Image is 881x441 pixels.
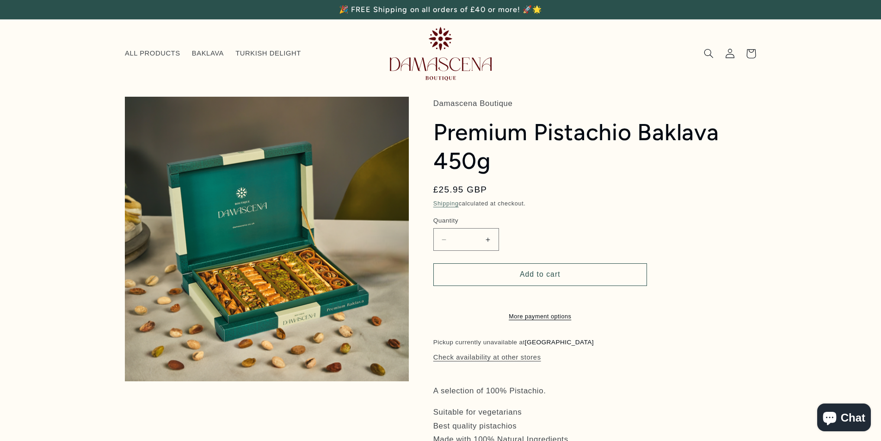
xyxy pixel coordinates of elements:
img: Damascena Boutique [390,27,492,80]
summary: Search [698,43,719,64]
a: More payment options [433,312,647,321]
h1: Premium Pistachio Baklava 450g [433,118,725,176]
a: Damascena Boutique [386,23,495,84]
a: TURKISH DELIGHT [230,43,307,64]
span: ALL PRODUCTS [125,49,180,58]
a: ALL PRODUCTS [119,43,186,64]
label: Quantity [433,216,647,225]
span: TURKISH DELIGHT [235,49,301,58]
span: 🎉 FREE Shipping on all orders of £40 or more! 🚀🌟 [339,5,542,14]
li: Best quality pistachios [433,419,725,433]
span: A selection of 100% Pistachio. [433,386,546,395]
media-gallery: Gallery Viewer [125,97,409,381]
p: Pickup currently unavailable at [433,338,594,347]
p: Damascena Boutique [433,97,725,111]
button: Add to cart [433,263,647,286]
button: Check availability at other stores [433,354,541,362]
a: BAKLAVA [186,43,229,64]
span: £25.95 GBP [433,183,487,196]
inbox-online-store-chat: Shopify online store chat [814,404,874,434]
div: calculated at checkout. [433,199,725,209]
span: BAKLAVA [192,49,224,58]
span: [GEOGRAPHIC_DATA] [525,339,594,346]
a: Shipping [433,200,459,207]
li: Suitable for vegetarians [433,405,725,419]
